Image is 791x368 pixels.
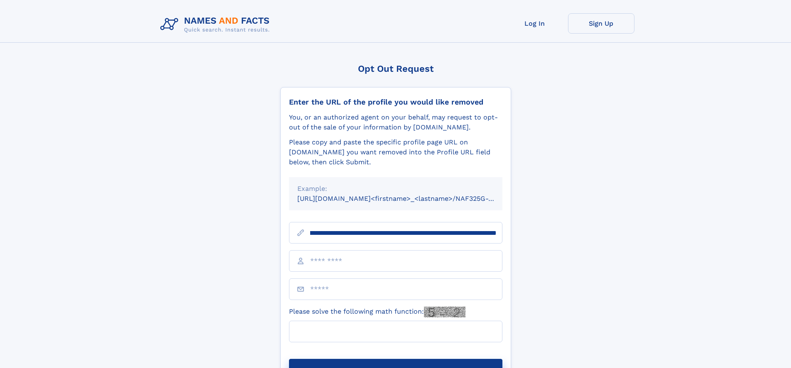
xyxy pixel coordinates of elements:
[289,97,502,107] div: Enter the URL of the profile you would like removed
[297,195,518,202] small: [URL][DOMAIN_NAME]<firstname>_<lastname>/NAF325G-xxxxxxxx
[289,137,502,167] div: Please copy and paste the specific profile page URL on [DOMAIN_NAME] you want removed into the Pr...
[157,13,277,36] img: Logo Names and Facts
[289,307,465,317] label: Please solve the following math function:
[280,63,511,74] div: Opt Out Request
[297,184,494,194] div: Example:
[568,13,634,34] a: Sign Up
[289,112,502,132] div: You, or an authorized agent on your behalf, may request to opt-out of the sale of your informatio...
[502,13,568,34] a: Log In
